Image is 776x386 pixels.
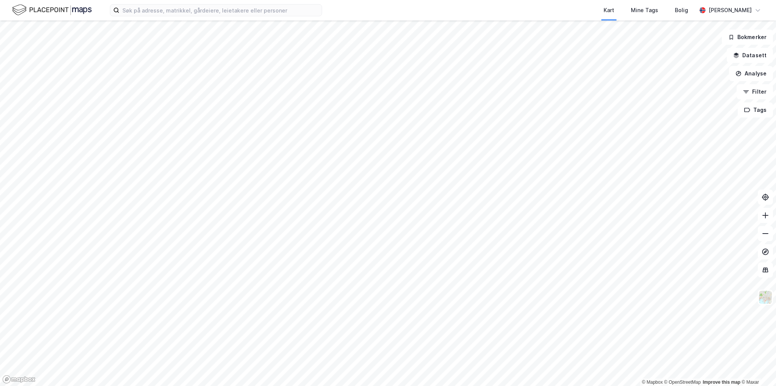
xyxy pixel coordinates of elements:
[12,3,92,17] img: logo.f888ab2527a4732fd821a326f86c7f29.svg
[738,350,776,386] iframe: Chat Widget
[709,6,752,15] div: [PERSON_NAME]
[631,6,658,15] div: Mine Tags
[675,6,688,15] div: Bolig
[119,5,322,16] input: Søk på adresse, matrikkel, gårdeiere, leietakere eller personer
[604,6,614,15] div: Kart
